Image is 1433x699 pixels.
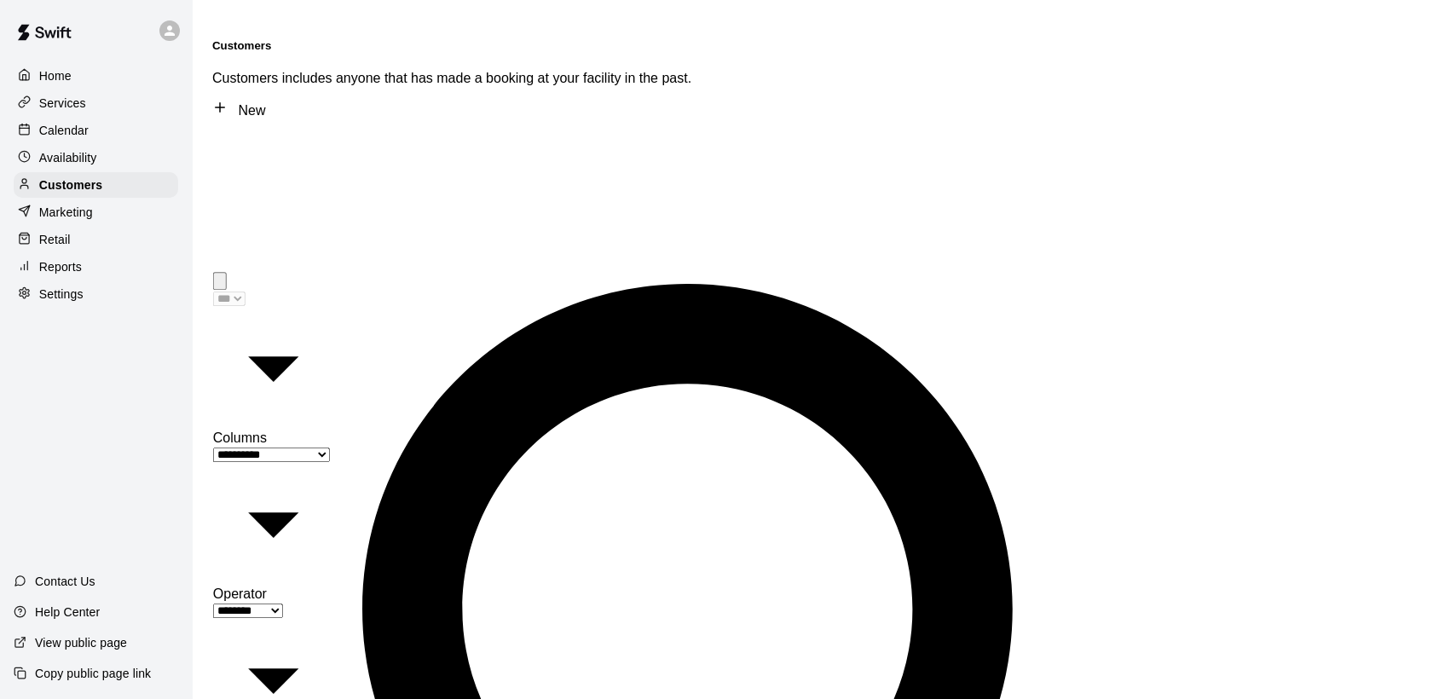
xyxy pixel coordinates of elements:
[35,634,127,651] p: View public page
[14,281,178,307] a: Settings
[212,103,265,118] a: New
[213,292,246,306] select: Logic operator
[14,227,178,252] a: Retail
[35,604,100,621] p: Help Center
[35,573,95,590] p: Contact Us
[39,286,84,303] p: Settings
[14,254,178,280] a: Reports
[213,272,227,290] button: Delete
[14,63,178,89] a: Home
[35,665,151,682] p: Copy public page link
[39,258,82,275] p: Reports
[39,149,97,166] p: Availability
[39,176,102,194] p: Customers
[14,118,178,143] a: Calendar
[39,122,89,139] p: Calendar
[39,231,71,248] p: Retail
[14,90,178,116] a: Services
[14,145,178,170] a: Availability
[212,39,1413,52] h5: Customers
[14,199,178,225] a: Marketing
[213,586,267,601] label: Operator
[213,430,267,445] label: Columns
[39,95,86,112] p: Services
[212,71,1413,86] p: Customers includes anyone that has made a booking at your facility in the past.
[14,172,178,198] a: Customers
[39,204,93,221] p: Marketing
[39,67,72,84] p: Home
